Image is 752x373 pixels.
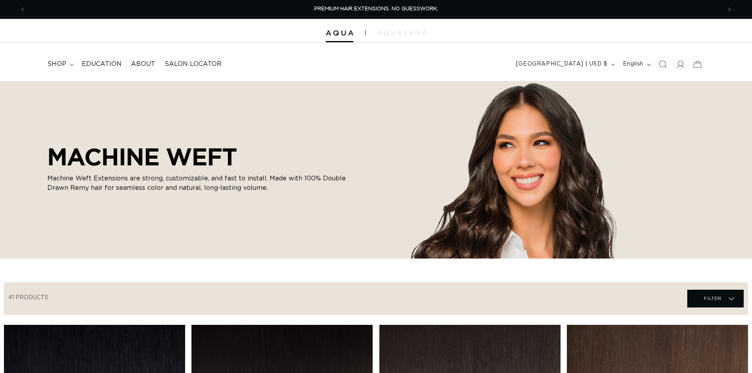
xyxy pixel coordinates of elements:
button: [GEOGRAPHIC_DATA] | USD $ [511,57,618,72]
img: aqualyna.com [377,30,427,35]
span: shop [47,60,66,68]
h2: MACHINE WEFT [47,143,347,171]
a: Salon Locator [160,55,226,73]
span: About [131,60,155,68]
button: Next announcement [721,2,738,17]
a: About [126,55,160,73]
summary: Filter [687,290,744,307]
p: Machine Weft Extensions are strong, customizable, and fast to install. Made with 100% Double Draw... [47,174,347,193]
a: Education [77,55,126,73]
span: 41 products [8,295,48,300]
span: English [623,60,643,68]
span: [GEOGRAPHIC_DATA] | USD $ [516,60,608,68]
span: Education [82,60,122,68]
button: English [618,57,654,72]
summary: shop [43,55,77,73]
span: Filter [704,291,722,306]
span: PREMIUM HAIR EXTENSIONS. NO GUESSWORK. [314,6,438,11]
span: Salon Locator [165,60,221,68]
summary: Search [654,56,671,73]
button: Previous announcement [14,2,31,17]
img: Aqua Hair Extensions [326,30,353,36]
